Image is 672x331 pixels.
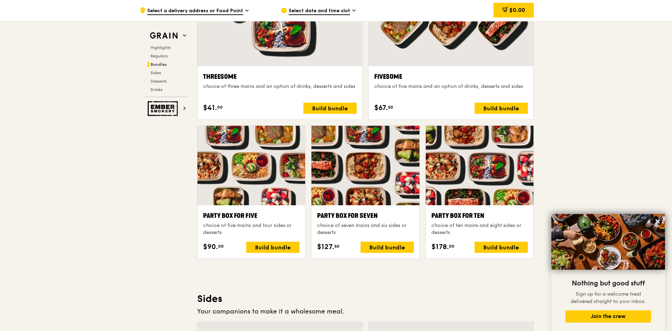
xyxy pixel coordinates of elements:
span: Sides [150,70,161,75]
span: Bundles [150,62,167,67]
div: choice of seven mains and six sides or desserts [317,222,414,236]
span: $0.00 [509,7,525,13]
button: Close [652,216,663,227]
div: Build bundle [475,242,528,253]
span: 50 [334,243,340,249]
div: Fivesome [374,72,528,82]
div: Build bundle [246,242,300,253]
div: Party Box for Seven [317,211,414,221]
div: Your companions to make it a wholesome meal. [197,306,534,316]
span: $178. [431,242,449,252]
div: Build bundle [475,103,528,114]
span: Nothing but good stuff [572,279,645,288]
div: Threesome [203,72,357,82]
span: 00 [218,243,224,249]
img: Grain web logo [148,29,180,42]
div: Party Box for Ten [431,211,528,221]
div: Build bundle [303,103,357,114]
h3: Sides [197,292,534,305]
div: choice of five mains and four sides or desserts [203,222,300,236]
span: Regulars [150,54,168,58]
div: Party Box for Five [203,211,300,221]
span: Sign up for a welcome treat delivered straight to your inbox. [571,291,646,304]
span: Drinks [150,87,162,92]
div: choice of three mains and an option of drinks, desserts and sides [203,83,357,90]
span: $67. [374,103,388,113]
img: DSC07876-Edit02-Large.jpeg [551,214,665,270]
span: Select date and time slot [289,7,350,15]
button: Join the crew [565,310,651,323]
span: $90. [203,242,218,252]
span: 00 [217,104,223,110]
span: $127. [317,242,334,252]
span: Desserts [150,79,167,84]
span: 50 [388,104,393,110]
span: $41. [203,103,217,113]
div: choice of ten mains and eight sides or desserts [431,222,528,236]
span: Highlights [150,45,170,50]
img: Ember Smokery web logo [148,101,180,116]
span: 00 [449,243,455,249]
span: Select a delivery address or Food Point [147,7,243,15]
div: Build bundle [361,242,414,253]
div: choice of five mains and an option of drinks, desserts and sides [374,83,528,90]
